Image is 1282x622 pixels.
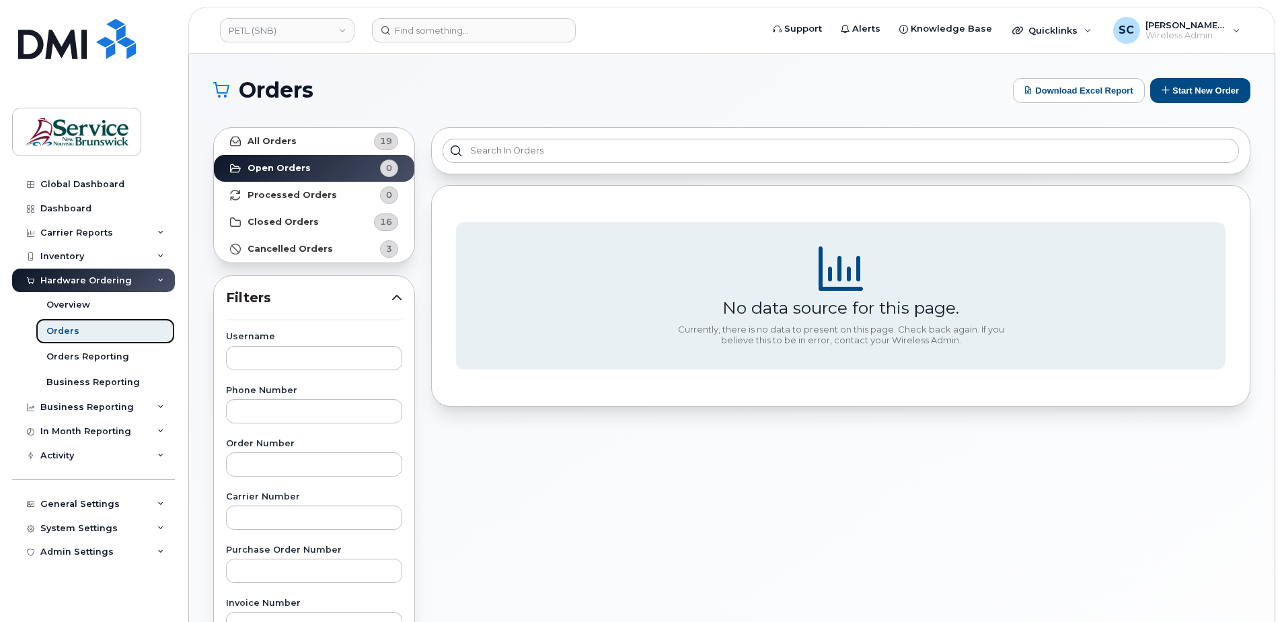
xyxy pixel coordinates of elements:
[386,162,392,174] span: 0
[226,333,402,341] label: Username
[386,242,392,255] span: 3
[226,288,391,308] span: Filters
[226,386,402,395] label: Phone Number
[248,163,311,174] strong: Open Orders
[214,209,414,236] a: Closed Orders16
[1150,78,1250,103] button: Start New Order
[239,80,313,100] span: Orders
[722,298,959,318] div: No data source for this page.
[1013,78,1145,103] button: Download Excel Report
[214,182,414,209] a: Processed Orders0
[380,215,392,228] span: 16
[226,493,402,502] label: Carrier Number
[380,135,392,147] span: 19
[214,155,414,182] a: Open Orders0
[386,188,392,201] span: 0
[248,190,337,201] strong: Processed Orders
[226,546,402,555] label: Purchase Order Number
[226,440,402,448] label: Order Number
[248,136,297,147] strong: All Orders
[248,217,319,228] strong: Closed Orders
[214,128,414,155] a: All Orders19
[214,236,414,263] a: Cancelled Orders3
[443,139,1239,163] input: Search in orders
[248,244,333,254] strong: Cancelled Orders
[673,324,1009,345] div: Currently, there is no data to present on this page. Check back again. If you believe this to be ...
[226,599,402,608] label: Invoice Number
